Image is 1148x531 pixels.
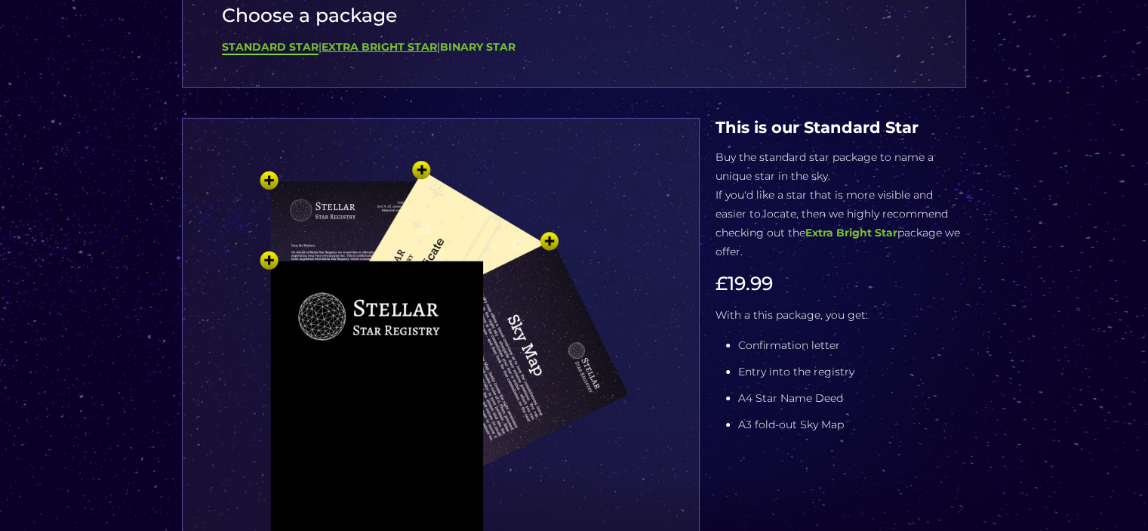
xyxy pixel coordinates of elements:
li: A4 Star Name Deed [738,389,966,408]
h4: This is our Standard Star [716,118,966,137]
span: 19.99 [728,272,773,295]
a: Extra Bright Star [322,40,437,54]
li: Entry into the registry [738,363,966,381]
a: Extra Bright Star [805,226,897,239]
div: | | [222,38,926,57]
b: Standard Star [222,40,319,54]
a: Binary Star [440,40,516,54]
a: Standard Star [222,40,319,55]
li: Confirmation letter [738,336,966,355]
li: A3 fold-out Sky Map [738,415,966,434]
p: With a this package, you get: [716,306,966,325]
p: Buy the standard star package to name a unique star in the sky. If you'd like a star that is more... [716,148,966,261]
h3: Choose a package [222,5,926,26]
h3: £ [716,273,966,295]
